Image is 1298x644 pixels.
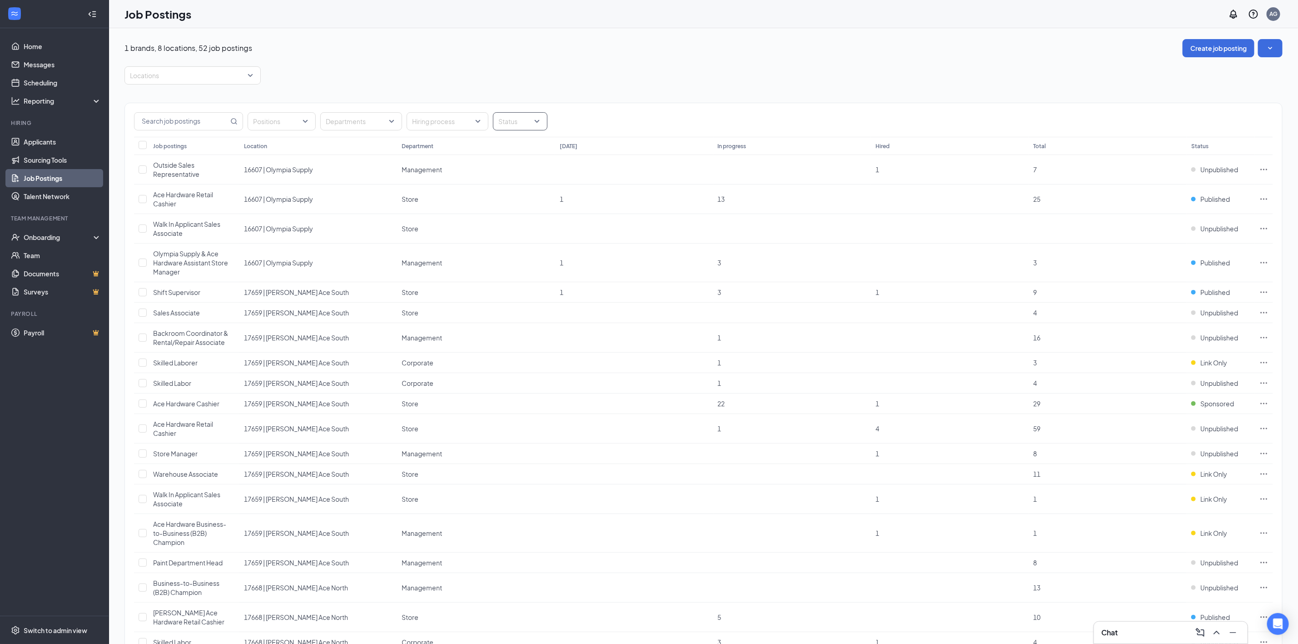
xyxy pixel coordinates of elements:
[1034,559,1037,567] span: 8
[398,394,556,414] td: Store
[153,220,220,237] span: Walk In Applicant Sales Associate
[244,379,349,387] span: 17659 | [PERSON_NAME] Ace South
[1228,627,1238,638] svg: Minimize
[402,225,419,233] span: Store
[153,609,224,626] span: [PERSON_NAME] Ace Hardware Retail Cashier
[875,424,879,433] span: 4
[24,324,101,342] a: PayrollCrown
[1034,449,1037,458] span: 8
[153,520,226,546] span: Ace Hardware Business-to-Business (B2B) Champion
[239,414,398,444] td: 17659 | Mills Ace South
[1200,449,1238,458] span: Unpublished
[402,495,419,503] span: Store
[1193,625,1208,640] button: ComposeMessage
[24,169,101,187] a: Job Postings
[239,573,398,603] td: 17668 | Mills Ace North
[1259,424,1268,433] svg: Ellipses
[1267,613,1289,635] div: Open Intercom Messenger
[1259,288,1268,297] svg: Ellipses
[11,215,99,222] div: Team Management
[1183,39,1254,57] button: Create job posting
[244,495,349,503] span: 17659 | [PERSON_NAME] Ace South
[875,288,879,296] span: 1
[1211,627,1222,638] svg: ChevronUp
[153,250,228,276] span: Olympia Supply & Ace Hardware Assistant Store Manager
[1034,613,1041,621] span: 10
[398,185,556,214] td: Store
[1259,399,1268,408] svg: Ellipses
[24,74,101,92] a: Scheduling
[24,37,101,55] a: Home
[1034,529,1037,537] span: 1
[402,334,443,342] span: Management
[1200,399,1234,408] span: Sponsored
[1034,195,1041,203] span: 25
[398,282,556,303] td: Store
[153,161,199,178] span: Outside Sales Representative
[239,444,398,464] td: 17659 | Mills Ace South
[875,495,879,503] span: 1
[134,113,229,130] input: Search job postings
[560,259,563,267] span: 1
[1259,258,1268,267] svg: Ellipses
[718,399,725,408] span: 22
[153,449,198,458] span: Store Manager
[153,329,228,346] span: Backroom Coordinator & Rental/Repair Associate
[1259,224,1268,233] svg: Ellipses
[402,379,434,387] span: Corporate
[402,309,419,317] span: Store
[244,142,267,150] div: Location
[1034,259,1037,267] span: 3
[244,584,348,592] span: 17668 | [PERSON_NAME] Ace North
[1259,308,1268,317] svg: Ellipses
[244,613,348,621] span: 17668 | [PERSON_NAME] Ace North
[1269,10,1278,18] div: AG
[718,424,721,433] span: 1
[153,142,187,150] div: Job postings
[402,424,419,433] span: Store
[24,626,87,635] div: Switch to admin view
[718,359,721,367] span: 1
[398,244,556,282] td: Management
[153,490,220,508] span: Walk In Applicant Sales Associate
[1259,529,1268,538] svg: Ellipses
[1034,495,1037,503] span: 1
[24,265,101,283] a: DocumentsCrown
[1259,379,1268,388] svg: Ellipses
[1259,333,1268,342] svg: Ellipses
[718,334,721,342] span: 1
[875,449,879,458] span: 1
[1187,137,1255,155] th: Status
[153,579,219,596] span: Business-to-Business (B2B) Champion
[239,155,398,185] td: 16607 | Olympia Supply
[11,626,20,635] svg: Settings
[402,613,419,621] span: Store
[402,559,443,567] span: Management
[1200,583,1238,592] span: Unpublished
[402,288,419,296] span: Store
[1259,494,1268,504] svg: Ellipses
[239,185,398,214] td: 16607 | Olympia Supply
[153,288,200,296] span: Shift Supervisor
[398,155,556,185] td: Management
[1034,584,1041,592] span: 13
[244,359,349,367] span: 17659 | [PERSON_NAME] Ace South
[560,288,563,296] span: 1
[398,373,556,394] td: Corporate
[239,373,398,394] td: 17659 | Mills Ace South
[1034,165,1037,174] span: 7
[244,288,349,296] span: 17659 | [PERSON_NAME] Ace South
[555,137,713,155] th: [DATE]
[244,529,349,537] span: 17659 | [PERSON_NAME] Ace South
[24,151,101,169] a: Sourcing Tools
[244,424,349,433] span: 17659 | [PERSON_NAME] Ace South
[1195,627,1206,638] svg: ComposeMessage
[402,449,443,458] span: Management
[1259,165,1268,174] svg: Ellipses
[398,323,556,353] td: Management
[88,10,97,19] svg: Collapse
[718,379,721,387] span: 1
[1034,334,1041,342] span: 16
[718,195,725,203] span: 13
[239,603,398,632] td: 17668 | Mills Ace North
